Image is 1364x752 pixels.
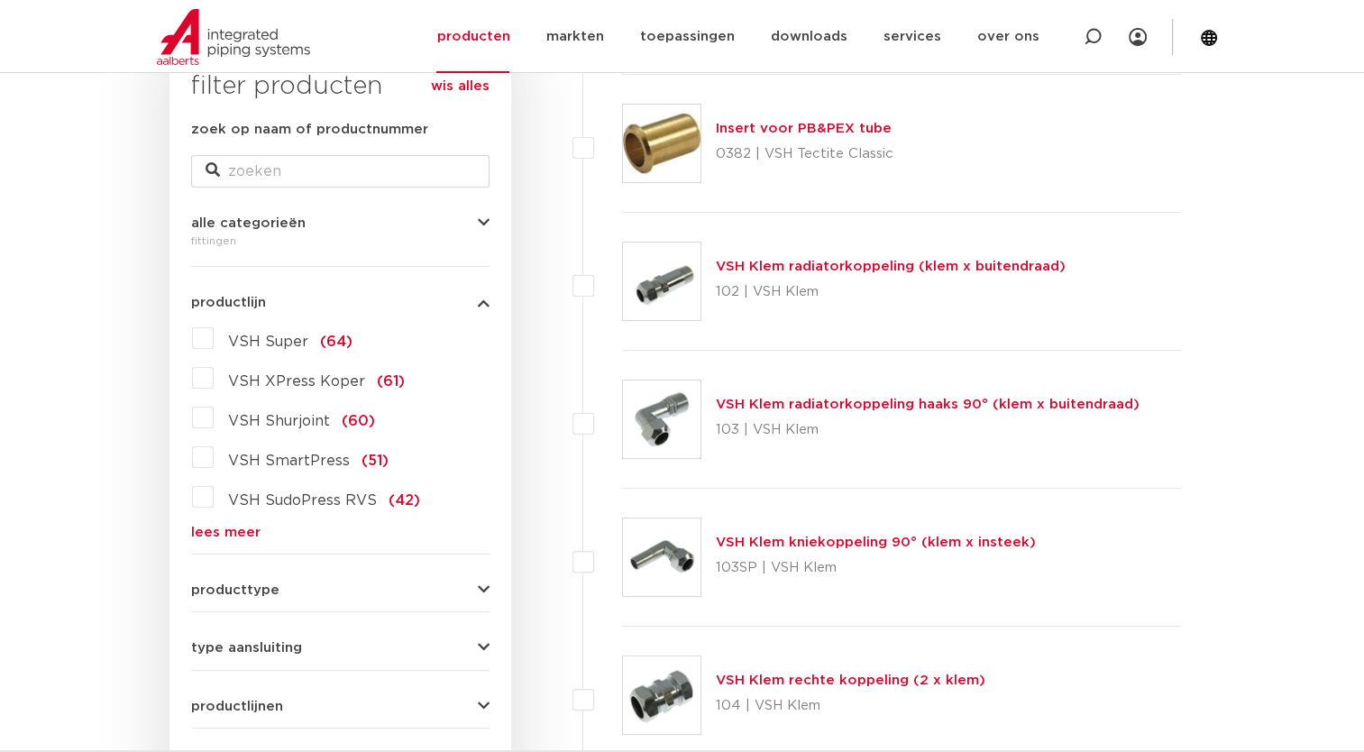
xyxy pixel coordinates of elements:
span: (42) [389,493,420,508]
img: Thumbnail for VSH Klem rechte koppeling (2 x klem) [623,656,700,734]
div: fittingen [191,230,490,252]
span: (64) [320,335,352,349]
span: alle categorieën [191,216,306,230]
a: VSH Klem radiatorkoppeling (klem x buitendraad) [716,260,1066,273]
span: VSH SmartPress [228,454,350,468]
span: (61) [377,374,405,389]
span: (51) [362,454,389,468]
span: type aansluiting [191,641,302,655]
img: Thumbnail for VSH Klem radiatorkoppeling haaks 90° (klem x buitendraad) [623,381,700,458]
a: Insert voor PB&PEX tube [716,122,892,135]
button: alle categorieën [191,216,490,230]
span: VSH XPress Koper [228,374,365,389]
label: zoek op naam of productnummer [191,119,428,141]
button: productlijnen [191,700,490,713]
p: 0382 | VSH Tectite Classic [716,140,893,169]
button: type aansluiting [191,641,490,655]
span: (60) [342,414,375,428]
span: productlijn [191,296,266,309]
input: zoeken [191,155,490,188]
p: 103 | VSH Klem [716,416,1140,445]
span: productlijnen [191,700,283,713]
a: lees meer [191,526,490,539]
span: producttype [191,583,279,597]
a: VSH Klem radiatorkoppeling haaks 90° (klem x buitendraad) [716,398,1140,411]
p: 102 | VSH Klem [716,278,1066,307]
img: Thumbnail for VSH Klem radiatorkoppeling (klem x buitendraad) [623,243,700,320]
button: productlijn [191,296,490,309]
p: 103SP | VSH Klem [716,554,1036,582]
img: Thumbnail for VSH Klem kniekoppeling 90° (klem x insteek) [623,518,700,596]
img: Thumbnail for Insert voor PB&PEX tube [623,105,700,182]
h3: filter producten [191,69,490,105]
button: producttype [191,583,490,597]
a: VSH Klem rechte koppeling (2 x klem) [716,674,985,687]
a: VSH Klem kniekoppeling 90° (klem x insteek) [716,536,1036,549]
span: VSH Shurjoint [228,414,330,428]
span: VSH SudoPress RVS [228,493,377,508]
span: VSH Super [228,335,308,349]
p: 104 | VSH Klem [716,692,985,720]
a: wis alles [431,76,490,97]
